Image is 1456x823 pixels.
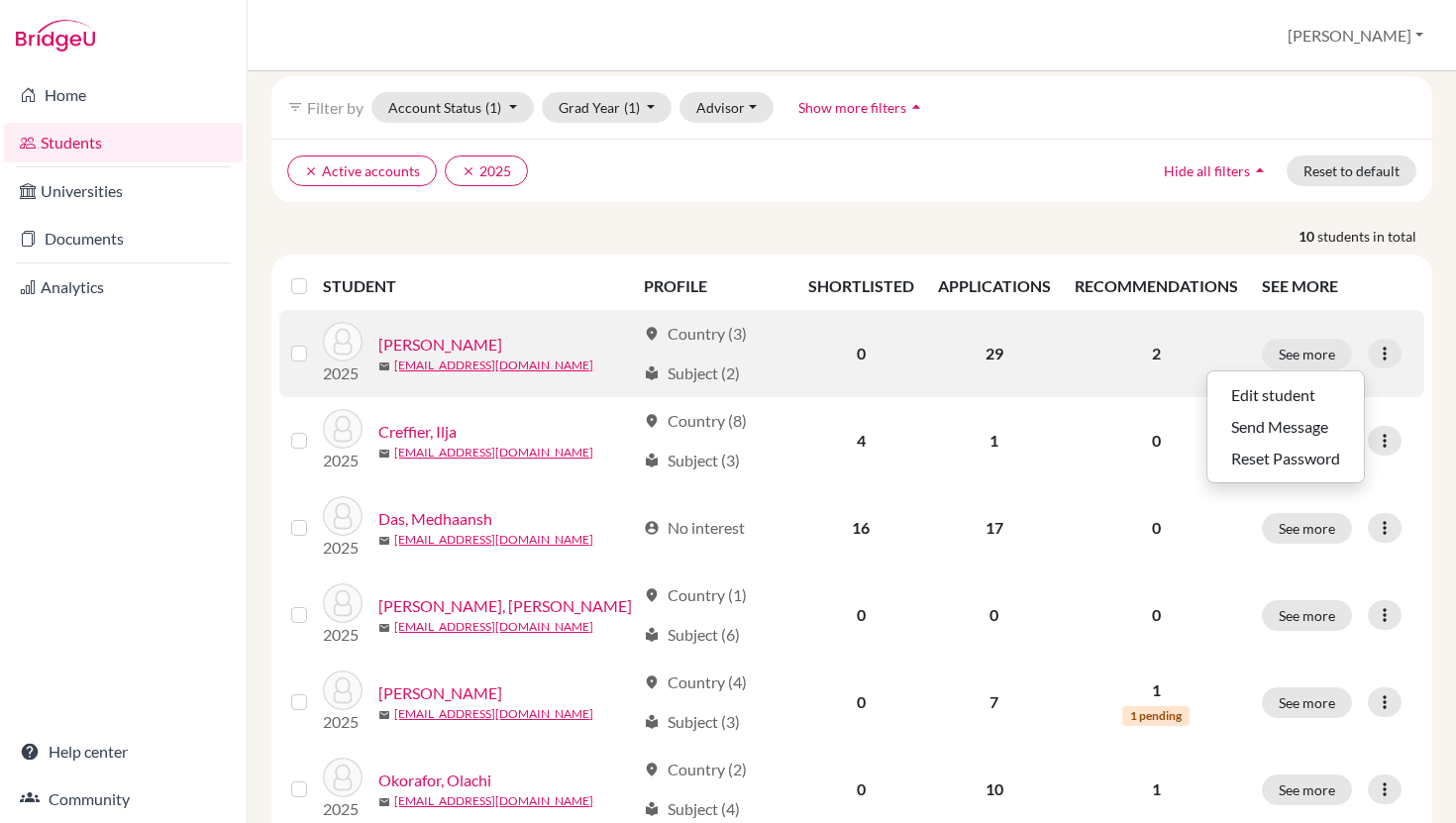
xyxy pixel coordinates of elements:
td: 0 [796,659,926,746]
span: Show more filters [798,99,906,116]
span: local_library [644,801,660,817]
img: Manji, Sakina Ali [323,583,363,623]
span: location_on [644,762,660,777]
p: 2025 [323,710,363,734]
button: Advisor [679,92,774,123]
i: filter_list [287,99,303,115]
a: [PERSON_NAME] [378,333,502,357]
span: local_library [644,365,660,381]
a: Das, Medhaansh [378,507,492,531]
a: [EMAIL_ADDRESS][DOMAIN_NAME] [394,357,593,374]
a: [EMAIL_ADDRESS][DOMAIN_NAME] [394,792,593,810]
div: Country (1) [644,583,747,607]
a: Okorafor, Olachi [378,769,491,792]
p: 2025 [323,623,363,647]
div: Country (2) [644,758,747,781]
span: location_on [644,326,660,342]
td: 29 [926,310,1063,397]
span: local_library [644,453,660,468]
a: [PERSON_NAME] [378,681,502,705]
button: See more [1262,687,1352,718]
span: (1) [485,99,501,116]
p: 2025 [323,361,363,385]
a: [EMAIL_ADDRESS][DOMAIN_NAME] [394,444,593,462]
a: Creffier, Ilja [378,420,457,444]
button: Send Message [1207,411,1364,443]
img: Murtaza, Rabia [323,670,363,710]
td: 0 [926,571,1063,659]
span: Filter by [307,98,364,117]
th: SEE MORE [1250,262,1424,310]
button: See more [1262,600,1352,631]
div: No interest [644,516,745,540]
button: See more [1262,513,1352,544]
a: Help center [4,732,243,772]
td: 0 [796,571,926,659]
span: location_on [644,674,660,690]
div: Subject (3) [644,449,740,472]
a: [EMAIL_ADDRESS][DOMAIN_NAME] [394,618,593,636]
div: Subject (4) [644,797,740,821]
span: mail [378,622,390,634]
strong: 10 [1299,226,1317,247]
a: Students [4,123,243,162]
td: 0 [796,310,926,397]
span: local_library [644,714,660,730]
button: clearActive accounts [287,155,437,186]
button: Account Status(1) [371,92,534,123]
a: [PERSON_NAME], [PERSON_NAME] [378,594,632,618]
p: 1 [1075,777,1238,801]
p: 2025 [323,449,363,472]
a: Analytics [4,267,243,307]
td: 4 [796,397,926,484]
a: [EMAIL_ADDRESS][DOMAIN_NAME] [394,705,593,723]
p: 2025 [323,797,363,821]
a: Community [4,779,243,819]
p: 0 [1075,516,1238,540]
div: Country (3) [644,322,747,346]
i: arrow_drop_up [906,97,926,117]
i: arrow_drop_up [1250,160,1270,180]
td: 7 [926,659,1063,746]
button: Grad Year(1) [542,92,673,123]
td: 17 [926,484,1063,571]
span: mail [378,535,390,547]
span: Hide all filters [1164,162,1250,179]
span: mail [378,796,390,808]
div: Subject (3) [644,710,740,734]
td: 1 [926,397,1063,484]
button: Reset to default [1287,155,1416,186]
span: 1 pending [1122,706,1190,726]
button: See more [1262,774,1352,805]
span: mail [378,709,390,721]
a: Universities [4,171,243,211]
button: See more [1262,339,1352,369]
span: account_circle [644,520,660,536]
i: clear [304,164,318,178]
th: PROFILE [632,262,796,310]
th: SHORTLISTED [796,262,926,310]
button: [PERSON_NAME] [1279,17,1432,54]
p: 0 [1075,429,1238,453]
a: Documents [4,219,243,258]
a: [EMAIL_ADDRESS][DOMAIN_NAME] [394,531,593,549]
button: Edit student [1207,379,1364,411]
div: Country (4) [644,670,747,694]
span: local_library [644,627,660,643]
div: Subject (6) [644,623,740,647]
button: Hide all filtersarrow_drop_up [1147,155,1287,186]
button: clear2025 [445,155,528,186]
span: mail [378,448,390,460]
div: Subject (2) [644,361,740,385]
span: (1) [624,99,640,116]
th: RECOMMENDATIONS [1063,262,1250,310]
span: location_on [644,413,660,429]
img: Creffier, Ilja [323,409,363,449]
button: Reset Password [1207,443,1364,474]
p: 2025 [323,536,363,560]
p: 1 [1075,678,1238,702]
span: students in total [1317,226,1432,247]
a: Home [4,75,243,115]
img: Das, Medhaansh [323,496,363,536]
span: location_on [644,587,660,603]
